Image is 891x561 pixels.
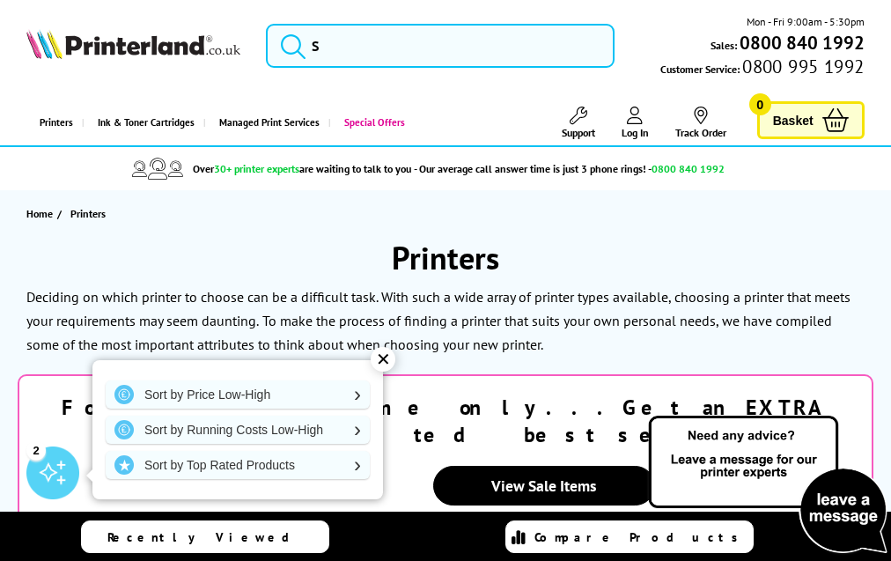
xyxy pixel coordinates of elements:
[26,100,82,145] a: Printers
[749,93,771,115] span: 0
[562,107,595,139] a: Support
[98,100,195,145] span: Ink & Toner Cartridges
[747,13,865,30] span: Mon - Fri 9:00am - 5:30pm
[106,416,370,444] a: Sort by Running Costs Low-High
[757,101,865,139] a: Basket 0
[203,100,328,145] a: Managed Print Services
[622,126,649,139] span: Log In
[106,380,370,409] a: Sort by Price Low-High
[26,204,57,223] a: Home
[18,237,873,278] h1: Printers
[26,312,832,353] p: To make the process of finding a printer that suits your own personal needs, we have compiled som...
[505,520,754,553] a: Compare Products
[26,29,239,59] img: Printerland Logo
[266,24,615,68] input: S
[534,529,747,545] span: Compare Products
[82,100,203,145] a: Ink & Toner Cartridges
[26,440,46,460] div: 2
[433,466,655,506] a: View Sale Items
[62,394,829,498] strong: For a limited time only...Get an selected best selling printers!
[26,29,239,63] a: Printerland Logo
[414,162,725,175] span: - Our average call answer time is just 3 phone rings! -
[328,100,414,145] a: Special Offers
[562,126,595,139] span: Support
[81,520,329,553] a: Recently Viewed
[711,37,737,54] span: Sales:
[106,451,370,479] a: Sort by Top Rated Products
[371,347,395,372] div: ✕
[652,162,725,175] span: 0800 840 1992
[193,162,411,175] span: Over are waiting to talk to you
[70,207,106,220] span: Printers
[737,34,865,51] a: 0800 840 1992
[26,288,850,329] p: Deciding on which printer to choose can be a difficult task. With such a wide array of printer ty...
[622,107,649,139] a: Log In
[660,58,864,78] span: Customer Service:
[644,413,891,557] img: Open Live Chat window
[107,529,307,545] span: Recently Viewed
[675,107,726,139] a: Track Order
[773,108,814,132] span: Basket
[740,31,865,55] b: 0800 840 1992
[740,58,864,75] span: 0800 995 1992
[214,162,299,175] span: 30+ printer experts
